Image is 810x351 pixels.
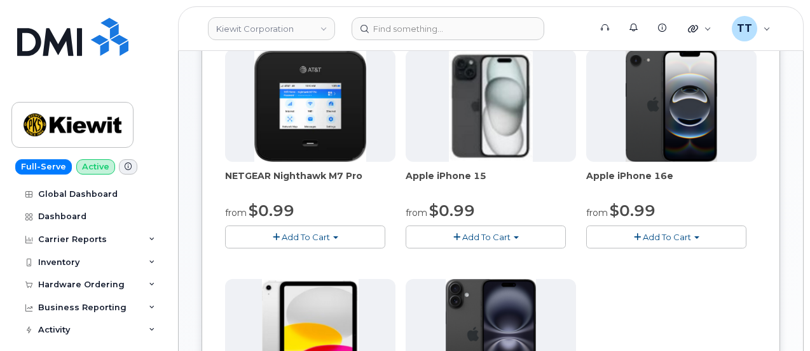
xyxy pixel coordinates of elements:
div: Apple iPhone 15 [406,169,576,195]
span: $0.99 [429,201,475,220]
img: iphone16e.png [626,50,717,162]
small: from [406,207,427,218]
button: Add To Cart [586,226,746,248]
span: $0.99 [249,201,294,220]
span: $0.99 [610,201,656,220]
div: Travis Tedesco [723,16,779,41]
span: Add To Cart [282,232,330,242]
iframe: Messenger Launcher [755,296,800,341]
span: Add To Cart [462,232,511,242]
span: Add To Cart [643,232,691,242]
small: from [225,207,247,218]
div: Quicklinks [679,16,720,41]
small: from [586,207,608,218]
img: nighthawk_m7_pro.png [254,50,366,162]
button: Add To Cart [225,226,385,248]
a: Kiewit Corporation [208,17,335,40]
span: TT [737,21,752,36]
img: iphone15.jpg [449,50,533,162]
input: Find something... [352,17,544,40]
div: NETGEAR Nighthawk M7 Pro [225,169,395,195]
div: Apple iPhone 16e [586,169,757,195]
button: Add To Cart [406,226,566,248]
